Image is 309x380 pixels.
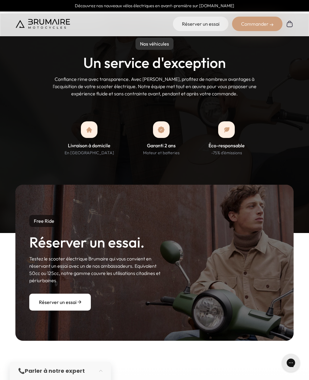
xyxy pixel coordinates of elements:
img: arrow-right.png [78,300,81,303]
img: right-arrow-2.png [270,23,273,27]
h2: Réserver un essai. [29,234,145,250]
p: Free Ride [29,215,59,227]
p: Moteur et batteries [143,150,180,156]
img: Panier [286,20,293,27]
h2: Un service d'exception [83,55,226,71]
p: En [GEOGRAPHIC_DATA] [65,150,114,156]
h3: Garanti 2 ans [147,143,176,148]
img: Brumaire Motocycles [16,19,70,29]
p: -75% d'émissions [211,150,242,156]
p: Testez le scooter électrique Brumaire qui vous convient en réservant un essai avec un de nos amba... [29,255,164,284]
img: bxs_leaf.png [223,126,230,133]
p: Confiance rime avec transparence. Avec [PERSON_NAME], profitez de nombreux avantages à l'acquisit... [49,75,260,97]
img: garanti.png [158,126,164,133]
h3: Éco-responsable [209,143,245,148]
a: Réserver un essai [173,17,228,31]
h3: Livraison à domicile [68,143,110,148]
a: Réserver un essai [29,294,91,311]
iframe: Gorgias live chat messenger [279,352,303,374]
p: Nos véhicules [135,38,174,50]
img: bxs_home.png [86,126,93,133]
div: Commander [232,17,282,31]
